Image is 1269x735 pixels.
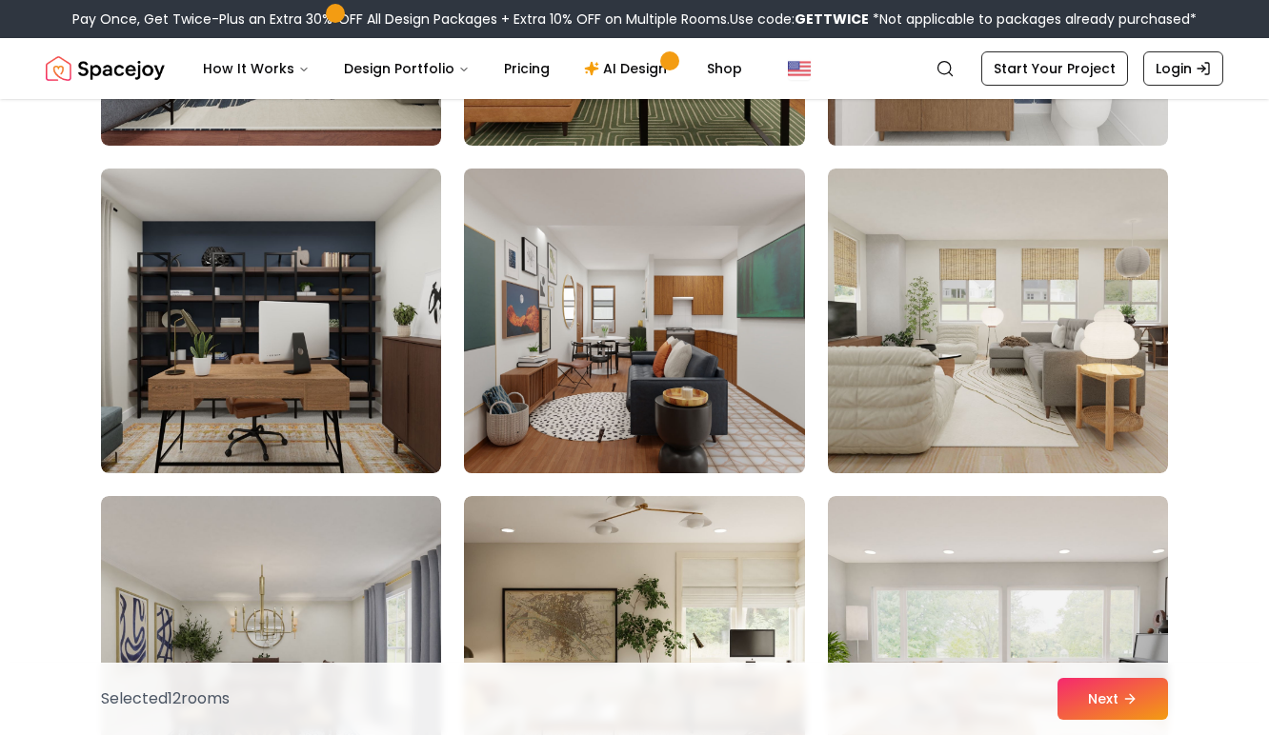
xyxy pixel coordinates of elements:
[46,38,1223,99] nav: Global
[455,161,813,481] img: Room room-53
[101,687,230,710] p: Selected 12 room s
[730,10,869,29] span: Use code:
[46,50,165,88] img: Spacejoy Logo
[1057,678,1168,720] button: Next
[569,50,688,88] a: AI Design
[101,169,441,473] img: Room room-52
[188,50,757,88] nav: Main
[788,57,811,80] img: United States
[46,50,165,88] a: Spacejoy
[489,50,565,88] a: Pricing
[329,50,485,88] button: Design Portfolio
[72,10,1197,29] div: Pay Once, Get Twice-Plus an Extra 30% OFF All Design Packages + Extra 10% OFF on Multiple Rooms.
[1143,51,1223,86] a: Login
[188,50,325,88] button: How It Works
[981,51,1128,86] a: Start Your Project
[869,10,1197,29] span: *Not applicable to packages already purchased*
[795,10,869,29] b: GETTWICE
[828,169,1168,473] img: Room room-54
[692,50,757,88] a: Shop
